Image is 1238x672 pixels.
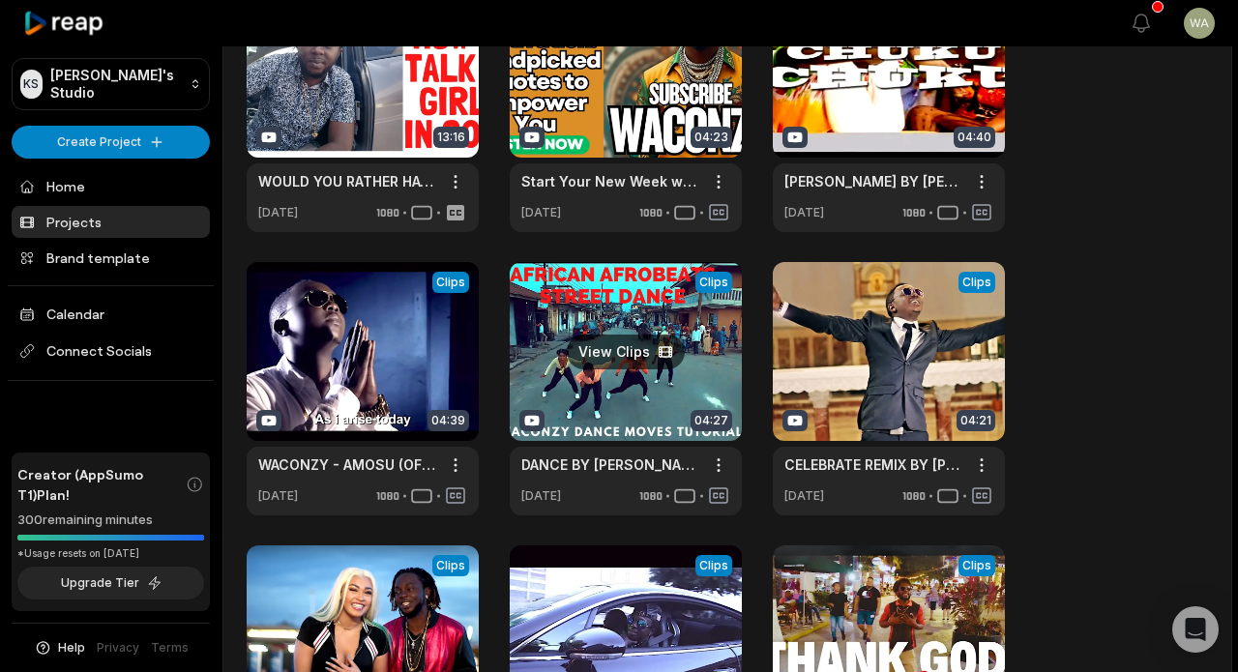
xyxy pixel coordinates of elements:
[12,206,210,238] a: Projects
[20,70,43,99] div: KS
[258,454,436,475] a: WACONZY - AMOSU (OFFICIAL VIDEO) ENGLISH POP HITS 2020 | POPULAR SONG| TOP HITS 2020| BEST POP HITS
[50,67,182,102] p: [PERSON_NAME]'s Studio
[12,170,210,202] a: Home
[17,546,204,561] div: *Usage resets on [DATE]
[12,298,210,330] a: Calendar
[17,511,204,530] div: 300 remaining minutes
[17,464,186,505] span: Creator (AppSumo T1) Plan!
[12,126,210,159] button: Create Project
[521,171,699,191] a: Start Your New Week with Daily Motivational Quotes: Handpicked Quotes by Waconzy to Empower Your Day
[58,639,85,657] span: Help
[97,639,139,657] a: Privacy
[34,639,85,657] button: Help
[151,639,189,657] a: Terms
[1172,606,1219,653] div: Open Intercom Messenger
[784,171,962,191] a: [PERSON_NAME] BY [PERSON_NAME] (OFFICIAL VIDEO) 🔥 NAIJA 2020 | LATEST NAIJA 2020| AFRO BEAT | AFR...
[12,242,210,274] a: Brand template
[521,454,699,475] a: DANCE BY [PERSON_NAME] (OFFICIAL MUSIC VIDEO) AFRICAN DANCE MOVES | AFROBEATS 2020 DANCE WORKOUT ...
[17,567,204,599] button: Upgrade Tier
[784,454,962,475] a: CELEBRATE REMIX BY [PERSON_NAME] FEAT. [PERSON_NAME] (IWORIWOH) AFRO-POP MUSIC |AFRO-BEAT |AFRICA...
[12,334,210,368] span: Connect Socials
[258,171,436,191] a: WOULD YOU RATHER HAVE $100,000 OR THIS MYSTERY KEY ON HOW TO TALK TO GIRLS IN [DATE] ? APPROACH A...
